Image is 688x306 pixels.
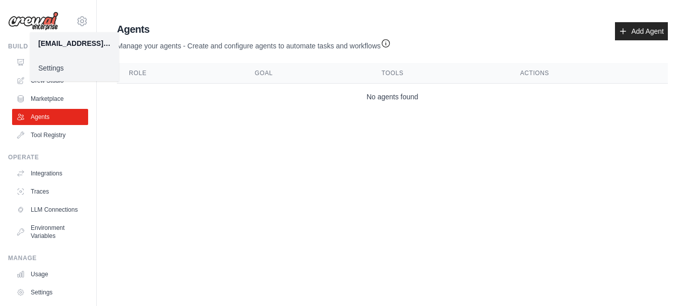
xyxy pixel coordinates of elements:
[117,84,668,110] td: No agents found
[8,254,88,262] div: Manage
[12,183,88,200] a: Traces
[38,38,111,48] div: [EMAIL_ADDRESS][DOMAIN_NAME]
[243,63,370,84] th: Goal
[12,109,88,125] a: Agents
[117,63,243,84] th: Role
[8,12,58,31] img: Logo
[8,42,88,50] div: Build
[12,54,88,71] a: Automations
[30,59,119,77] a: Settings
[12,127,88,143] a: Tool Registry
[12,220,88,244] a: Environment Variables
[8,153,88,161] div: Operate
[12,284,88,300] a: Settings
[12,202,88,218] a: LLM Connections
[370,63,508,84] th: Tools
[12,266,88,282] a: Usage
[12,73,88,89] a: Crew Studio
[508,63,668,84] th: Actions
[12,165,88,181] a: Integrations
[117,22,391,36] h2: Agents
[615,22,668,40] a: Add Agent
[117,36,391,51] p: Manage your agents - Create and configure agents to automate tasks and workflows
[12,91,88,107] a: Marketplace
